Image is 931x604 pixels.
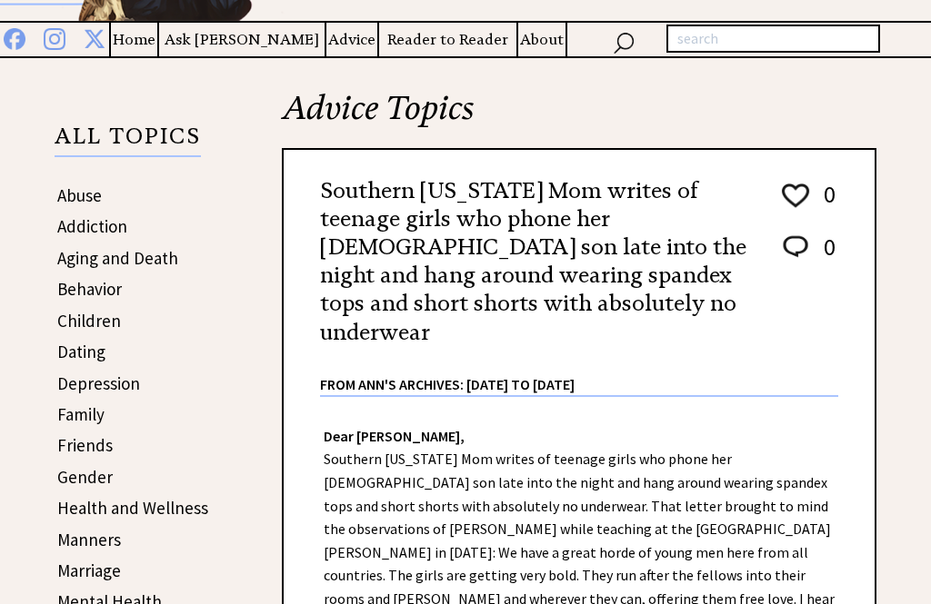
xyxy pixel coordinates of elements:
[282,86,876,148] h2: Advice Topics
[320,177,747,347] h2: Southern [US_STATE] Mom writes of teenage girls who phone her [DEMOGRAPHIC_DATA] son late into th...
[320,347,838,395] div: From Ann's Archives: [DATE] to [DATE]
[84,25,105,49] img: x%20blue.png
[57,247,178,269] a: Aging and Death
[57,372,140,394] a: Depression
[4,25,25,50] img: facebook%20blue.png
[379,28,517,51] a: Reader to Reader
[57,497,208,519] a: Health and Wellness
[779,180,812,212] img: heart_outline%201.png
[57,278,122,300] a: Behavior
[111,28,157,51] a: Home
[57,341,105,362] a: Dating
[57,215,127,237] a: Addiction
[57,559,121,581] a: Marriage
[159,28,325,51] a: Ask [PERSON_NAME]
[326,28,377,51] a: Advice
[57,466,113,488] a: Gender
[518,28,566,51] a: About
[57,529,121,550] a: Manners
[779,233,812,262] img: message_round%202.png
[57,310,121,332] a: Children
[815,179,836,230] td: 0
[666,25,880,54] input: search
[55,126,201,157] p: ALL TOPICS
[324,427,465,445] strong: Dear [PERSON_NAME],
[44,25,65,50] img: instagram%20blue.png
[57,434,113,456] a: Friends
[815,232,836,280] td: 0
[57,403,105,425] a: Family
[57,184,102,206] a: Abuse
[613,28,635,54] img: search_nav.png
